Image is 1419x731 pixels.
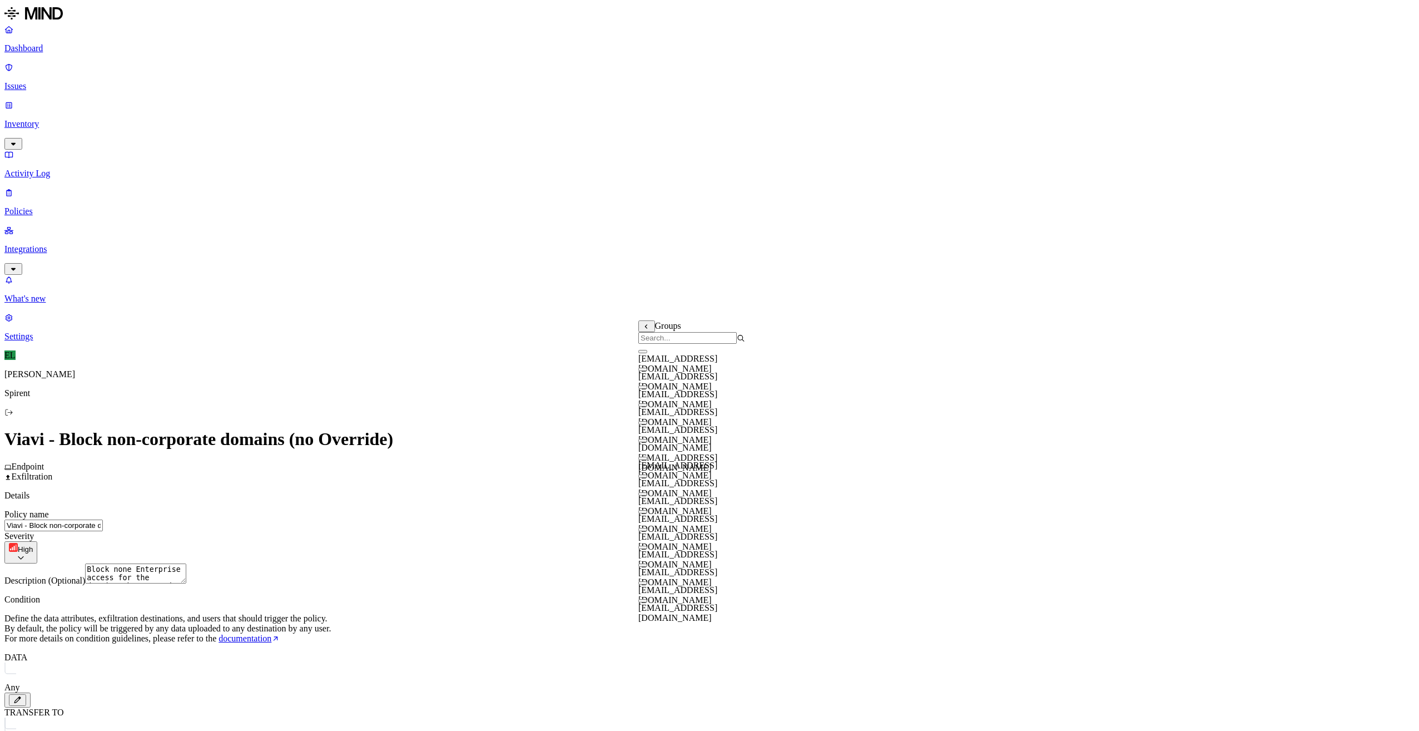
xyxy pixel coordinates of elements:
[638,332,737,344] input: Search...
[219,634,280,643] a: documentation
[4,683,20,692] label: Any
[219,634,271,643] span: documentation
[4,43,1415,53] p: Dashboard
[638,425,717,444] span: [EMAIL_ADDRESS][DOMAIN_NAME]
[638,603,717,623] span: [EMAIL_ADDRESS][DOMAIN_NAME]
[638,461,717,480] span: [EMAIL_ADDRESS][DOMAIN_NAME]
[4,169,1415,179] p: Activity Log
[85,564,186,584] textarea: Block none Enterprise access for the domains chatgpt and googledrive
[4,595,1415,605] p: Condition
[638,407,717,427] span: [EMAIL_ADDRESS][DOMAIN_NAME]
[638,550,717,569] span: [EMAIL_ADDRESS][DOMAIN_NAME]
[4,350,16,360] span: EL
[4,119,1415,129] p: Inventory
[4,614,1415,644] p: Define the data attributes, exfiltration destinations, and users that should trigger the policy. ...
[638,372,717,391] span: [EMAIL_ADDRESS][DOMAIN_NAME]
[4,663,16,680] img: vector.svg
[4,332,1415,342] p: Settings
[4,100,1415,148] a: Inventory
[638,532,717,551] span: [EMAIL_ADDRESS][DOMAIN_NAME]
[4,708,64,717] label: TRANSFER TO
[4,531,34,541] label: Severity
[4,244,1415,254] p: Integrations
[4,206,1415,216] p: Policies
[4,462,1415,472] div: Endpoint
[4,275,1415,304] a: What's new
[4,510,49,519] label: Policy name
[4,429,1415,450] h1: Viavi - Block non-corporate domains (no Override)
[4,472,1415,482] div: Exfiltration
[4,294,1415,304] p: What's new
[4,24,1415,53] a: Dashboard
[638,567,717,587] span: [EMAIL_ADDRESS][DOMAIN_NAME]
[638,514,717,534] span: [EMAIL_ADDRESS][DOMAIN_NAME]
[4,653,27,662] label: DATA
[4,520,103,531] input: name
[638,585,717,605] span: [EMAIL_ADDRESS][DOMAIN_NAME]
[638,389,717,409] span: [EMAIL_ADDRESS][DOMAIN_NAME]
[4,225,1415,273] a: Integrations
[4,4,1415,24] a: MIND
[4,4,63,22] img: MIND
[4,491,1415,501] p: Details
[4,62,1415,91] a: Issues
[4,150,1415,179] a: Activity Log
[4,81,1415,91] p: Issues
[638,496,717,516] span: [EMAIL_ADDRESS][DOMAIN_NAME]
[4,187,1415,216] a: Policies
[4,313,1415,342] a: Settings
[638,354,717,373] span: [EMAIL_ADDRESS][DOMAIN_NAME]
[4,388,1415,398] p: Spirent
[638,443,717,472] span: [DOMAIN_NAME][EMAIL_ADDRESS][DOMAIN_NAME]
[638,478,717,498] span: [EMAIL_ADDRESS][DOMAIN_NAME]
[655,321,681,330] span: Groups
[4,576,85,585] label: Description (Optional)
